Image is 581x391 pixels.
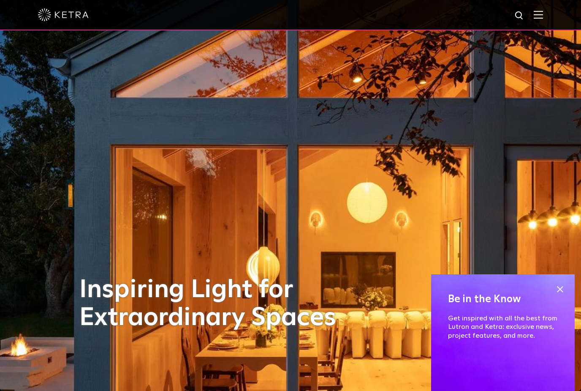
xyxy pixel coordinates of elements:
img: search icon [514,11,525,21]
img: ketra-logo-2019-white [38,8,89,21]
img: Hamburger%20Nav.svg [534,11,543,19]
h4: Be in the Know [448,291,558,307]
p: Get inspired with all the best from Lutron and Ketra: exclusive news, project features, and more. [448,314,558,340]
h1: Inspiring Light for Extraordinary Spaces [79,276,354,332]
